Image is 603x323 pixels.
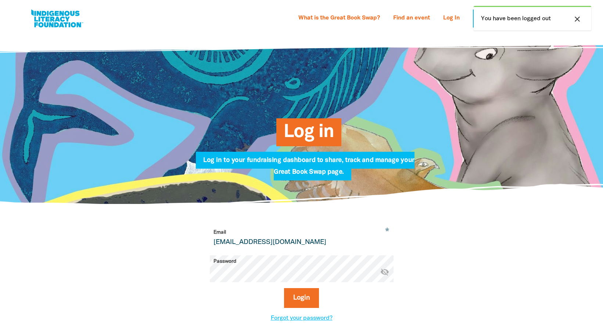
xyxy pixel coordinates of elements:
[294,12,384,24] a: What is the Great Book Swap?
[271,316,333,321] a: Forgot your password?
[380,268,389,276] i: Hide password
[284,124,334,146] span: Log in
[380,268,389,277] button: visibility_off
[474,6,591,30] div: You have been logged out
[473,10,521,28] a: Sign Up
[389,12,434,24] a: Find an event
[571,14,584,24] button: close
[203,157,414,180] span: Log in to your fundraising dashboard to share, track and manage your Great Book Swap page.
[573,15,582,24] i: close
[284,288,319,308] button: Login
[439,12,464,24] a: Log In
